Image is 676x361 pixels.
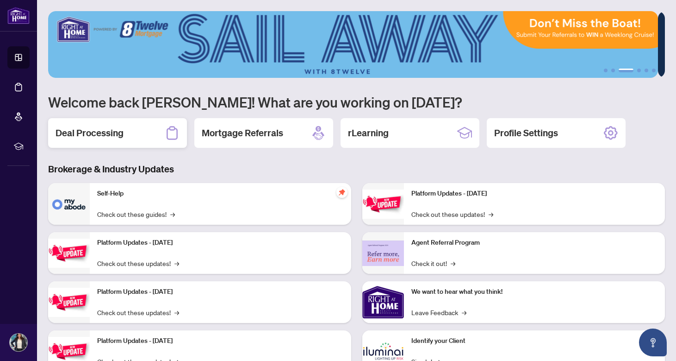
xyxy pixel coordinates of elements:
[97,307,179,317] a: Check out these updates!→
[48,163,665,176] h3: Brokerage & Industry Updates
[202,127,283,139] h2: Mortgage Referrals
[639,329,667,356] button: Open asap
[174,307,179,317] span: →
[48,11,658,78] img: Slide 2
[48,93,665,111] h1: Welcome back [PERSON_NAME]! What are you working on [DATE]?
[97,189,344,199] p: Self-Help
[56,127,124,139] h2: Deal Processing
[637,69,641,72] button: 4
[348,127,389,139] h2: rLearning
[336,187,347,198] span: pushpin
[451,258,455,268] span: →
[97,209,175,219] a: Check out these guides!→
[489,209,493,219] span: →
[97,287,344,297] p: Platform Updates - [DATE]
[411,287,658,297] p: We want to hear what you think!
[97,336,344,346] p: Platform Updates - [DATE]
[97,238,344,248] p: Platform Updates - [DATE]
[652,69,656,72] button: 6
[170,209,175,219] span: →
[619,69,633,72] button: 3
[411,189,658,199] p: Platform Updates - [DATE]
[362,190,404,219] img: Platform Updates - June 23, 2025
[97,258,179,268] a: Check out these updates!→
[362,281,404,323] img: We want to hear what you think!
[362,241,404,266] img: Agent Referral Program
[48,239,90,268] img: Platform Updates - September 16, 2025
[48,183,90,225] img: Self-Help
[411,336,658,346] p: Identify your Client
[7,7,30,24] img: logo
[494,127,558,139] h2: Profile Settings
[10,334,27,351] img: Profile Icon
[48,288,90,317] img: Platform Updates - July 21, 2025
[462,307,466,317] span: →
[411,209,493,219] a: Check out these updates!→
[411,258,455,268] a: Check it out!→
[411,307,466,317] a: Leave Feedback→
[174,258,179,268] span: →
[604,69,608,72] button: 1
[645,69,648,72] button: 5
[611,69,615,72] button: 2
[411,238,658,248] p: Agent Referral Program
